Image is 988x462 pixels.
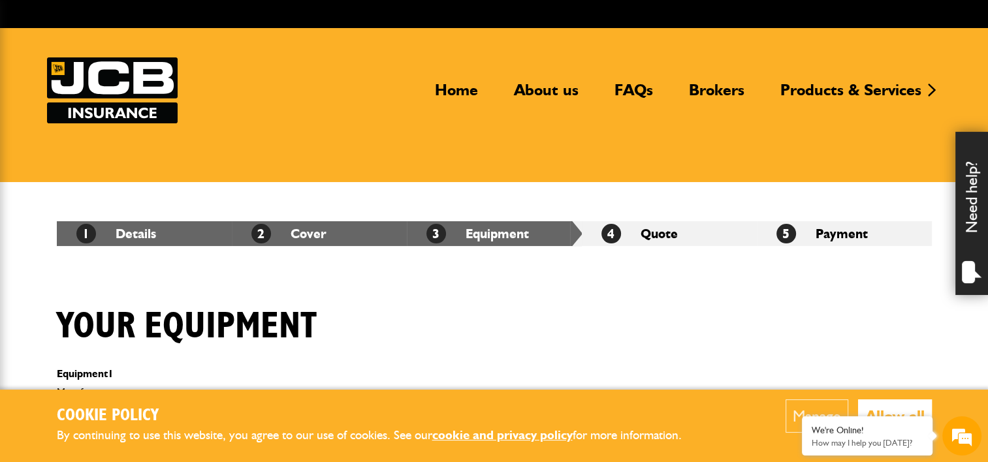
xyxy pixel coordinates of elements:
[47,57,178,123] a: JCB Insurance Services
[76,224,96,243] span: 1
[251,226,327,241] a: 2Cover
[504,80,588,110] a: About us
[17,159,238,188] input: Enter your email address
[22,72,55,91] img: d_20077148190_company_1631870298795_20077148190
[178,362,237,380] em: Start Chat
[776,224,796,243] span: 5
[47,57,178,123] img: JCB Insurance Services logo
[426,224,446,243] span: 3
[57,305,317,348] h1: Your equipment
[601,224,621,243] span: 4
[432,427,573,442] a: cookie and privacy policy
[57,425,703,446] p: By continuing to use this website, you agree to our use of cookies. See our for more information.
[214,7,246,38] div: Minimize live chat window
[425,80,488,110] a: Home
[251,224,271,243] span: 2
[17,121,238,149] input: Enter your last name
[582,221,757,246] li: Quote
[407,221,582,246] li: Equipment
[605,80,663,110] a: FAQs
[108,367,114,380] span: 1
[57,406,703,426] h2: Cookie Policy
[786,399,848,433] button: Manage
[57,387,633,397] label: Manufacturer
[679,80,754,110] a: Brokers
[57,369,633,379] p: Equipment
[17,236,238,351] textarea: Type your message and hit 'Enter'
[858,399,932,433] button: Allow all
[812,425,923,436] div: We're Online!
[17,198,238,226] input: Enter your phone number
[771,80,931,110] a: Products & Services
[76,226,156,241] a: 1Details
[812,438,923,448] p: How may I help you today?
[955,132,988,295] div: Need help?
[68,73,219,90] div: Chat with us now
[757,221,932,246] li: Payment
